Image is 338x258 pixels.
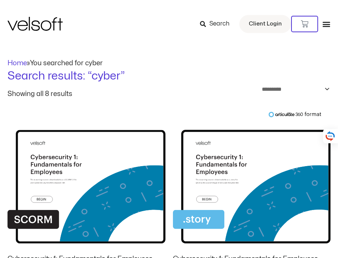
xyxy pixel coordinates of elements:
[209,19,230,29] span: Search
[8,17,63,31] img: Velsoft Training Materials
[8,60,103,66] span: »
[8,68,330,84] h1: Search results: “cyber”
[173,111,331,249] img: Cybersecurity 1: Fundamentals for Employees
[200,18,235,30] a: Search
[239,15,291,33] a: Client Login
[257,84,330,95] select: Shop order
[249,19,282,29] span: Client Login
[8,91,72,97] p: Showing all 8 results
[8,60,27,66] a: Home
[30,60,103,66] span: You searched for cyber
[322,20,330,28] div: Menu Toggle
[8,111,165,249] img: Cybersecurity 1: Fundamentals for Employees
